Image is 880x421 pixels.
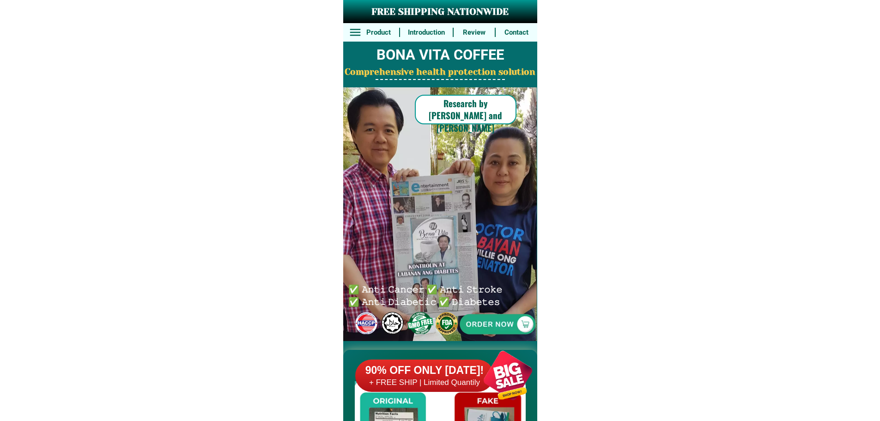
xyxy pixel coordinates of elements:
[348,282,506,307] h6: ✅ 𝙰𝚗𝚝𝚒 𝙲𝚊𝚗𝚌𝚎𝚛 ✅ 𝙰𝚗𝚝𝚒 𝚂𝚝𝚛𝚘𝚔𝚎 ✅ 𝙰𝚗𝚝𝚒 𝙳𝚒𝚊𝚋𝚎𝚝𝚒𝚌 ✅ 𝙳𝚒𝚊𝚋𝚎𝚝𝚎𝚜
[343,44,537,66] h2: BONA VITA COFFEE
[459,27,490,38] h6: Review
[405,27,448,38] h6: Introduction
[355,378,494,388] h6: + FREE SHIP | Limited Quantily
[343,357,537,382] h2: FAKE VS ORIGINAL
[415,97,516,134] h6: Research by [PERSON_NAME] and [PERSON_NAME]
[355,364,494,378] h6: 90% OFF ONLY [DATE]!
[343,5,537,19] h3: FREE SHIPPING NATIONWIDE
[343,66,537,79] h2: Comprehensive health protection solution
[363,27,394,38] h6: Product
[501,27,532,38] h6: Contact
